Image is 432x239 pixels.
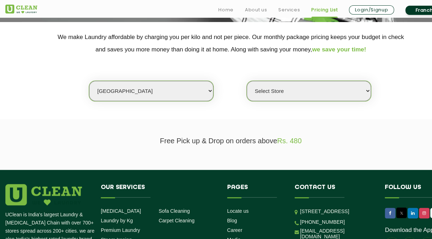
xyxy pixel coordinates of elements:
[300,207,374,216] p: [STREET_ADDRESS]
[101,227,140,233] a: Premium Laundry
[227,208,249,214] a: Locate us
[349,5,394,15] a: Login/Signup
[227,184,284,198] h4: Pages
[101,218,133,223] a: Laundry by Kg
[278,6,300,14] a: Services
[295,184,374,198] h4: Contact us
[277,137,302,145] span: Rs. 480
[311,6,338,14] a: Pricing List
[159,218,195,223] a: Carpet Cleaning
[300,219,345,225] a: [PHONE_NUMBER]
[5,184,82,205] img: logo.png
[227,218,237,223] a: Blog
[5,5,37,13] img: UClean Laundry and Dry Cleaning
[227,227,242,233] a: Career
[312,46,366,53] span: we save your time!
[101,208,141,214] a: [MEDICAL_DATA]
[245,6,267,14] a: About us
[218,6,234,14] a: Home
[159,208,190,214] a: Sofa Cleaning
[101,184,217,198] h4: Our Services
